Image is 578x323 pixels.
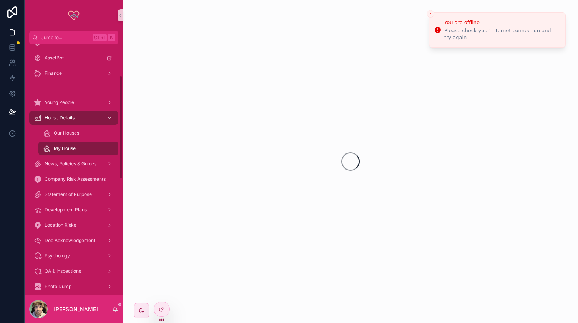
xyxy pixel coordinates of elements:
span: Ctrl [93,34,107,41]
p: [PERSON_NAME] [54,305,98,313]
span: Photo Dump [45,283,71,290]
a: Our Houses [38,126,118,140]
a: Young People [29,96,118,109]
a: Finance [29,66,118,80]
img: App logo [68,9,80,21]
span: Development Plans [45,207,87,213]
a: Company Risk Assessments [29,172,118,186]
div: scrollable content [25,44,123,295]
span: Doc Acknowledgement [45,237,95,244]
span: Statement of Purpose [45,191,92,198]
span: Our Houses [54,130,79,136]
a: Development Plans [29,203,118,217]
span: AssetBot [45,55,64,61]
div: Please check your internet connection and try again [444,27,559,41]
span: Psychology [45,253,70,259]
span: K [108,35,115,41]
button: Close toast [427,10,434,18]
a: House Details [29,111,118,125]
a: Photo Dump [29,280,118,293]
span: QA & Inspections [45,268,81,274]
a: Location Risks [29,218,118,232]
span: My House [54,145,76,152]
span: Young People [45,99,74,105]
a: AssetBot [29,51,118,65]
span: Location Risks [45,222,76,228]
a: QA & Inspections [29,264,118,278]
span: Jump to... [41,35,90,41]
a: My House [38,142,118,155]
button: Jump to...CtrlK [29,31,118,44]
a: Doc Acknowledgement [29,234,118,247]
span: Finance [45,70,62,76]
a: Statement of Purpose [29,188,118,201]
span: News, Policies & Guides [45,161,96,167]
span: House Details [45,115,75,121]
span: Company Risk Assessments [45,176,106,182]
a: News, Policies & Guides [29,157,118,171]
a: Psychology [29,249,118,263]
div: You are offline [444,19,559,26]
